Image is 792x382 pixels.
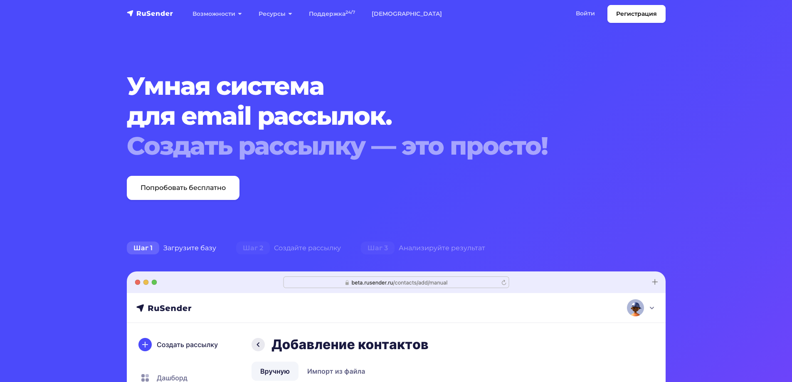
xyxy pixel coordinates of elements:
[363,5,450,22] a: [DEMOGRAPHIC_DATA]
[567,5,603,22] a: Войти
[127,131,620,161] div: Создать рассылку — это просто!
[250,5,301,22] a: Ресурсы
[361,242,395,255] span: Шаг 3
[127,176,239,200] a: Попробовать бесплатно
[345,10,355,15] sup: 24/7
[226,240,351,256] div: Создайте рассылку
[117,240,226,256] div: Загрузите базу
[127,9,173,17] img: RuSender
[301,5,363,22] a: Поддержка24/7
[127,71,620,161] h1: Умная система для email рассылок.
[607,5,666,23] a: Регистрация
[184,5,250,22] a: Возможности
[351,240,495,256] div: Анализируйте результат
[236,242,270,255] span: Шаг 2
[127,242,159,255] span: Шаг 1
